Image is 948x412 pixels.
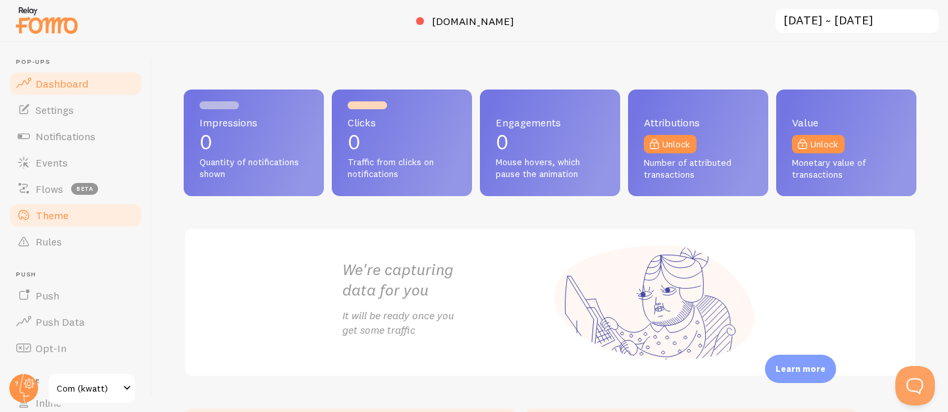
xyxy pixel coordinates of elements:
span: Attributions [644,117,752,128]
a: Flows beta [8,176,144,202]
span: Settings [36,103,74,116]
span: beta [71,183,98,195]
span: Quantity of notifications shown [199,157,308,180]
a: Events [8,149,144,176]
span: Push [16,270,144,279]
a: Push [8,282,144,309]
a: Rules [8,228,144,255]
p: Learn more [776,363,826,375]
span: Number of attributed transactions [644,157,752,180]
span: Opt-In [36,342,66,355]
span: Monetary value of transactions [792,157,901,180]
span: Impressions [199,117,308,128]
span: Value [792,117,901,128]
span: Push [36,289,59,302]
span: Engagements [496,117,604,128]
span: Push Data [36,315,85,328]
p: 0 [496,132,604,153]
div: Learn more [765,355,836,383]
a: Com (kwatt) [47,373,136,404]
p: 0 [348,132,456,153]
span: Com (kwatt) [57,380,119,396]
a: Dashboard [8,70,144,97]
span: Mouse hovers, which pause the animation [496,157,604,180]
span: Clicks [348,117,456,128]
iframe: Help Scout Beacon - Open [895,366,935,405]
a: Unlock [792,135,845,153]
span: Pop-ups [16,58,144,66]
a: Settings [8,97,144,123]
span: Theme [36,209,68,222]
a: Unlock [644,135,697,153]
h2: We're capturing data for you [342,259,550,300]
span: Traffic from clicks on notifications [348,157,456,180]
a: Theme [8,202,144,228]
img: fomo-relay-logo-orange.svg [14,3,80,37]
span: Flows [36,182,63,195]
a: Opt-In [8,335,144,361]
a: Notifications [8,123,144,149]
span: Rules [36,235,62,248]
a: Push Data [8,309,144,335]
span: Notifications [36,130,95,143]
p: It will be ready once you get some traffic [342,308,550,338]
span: Dashboard [36,77,88,90]
span: Inline [36,396,61,409]
p: 0 [199,132,308,153]
span: Events [36,156,68,169]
